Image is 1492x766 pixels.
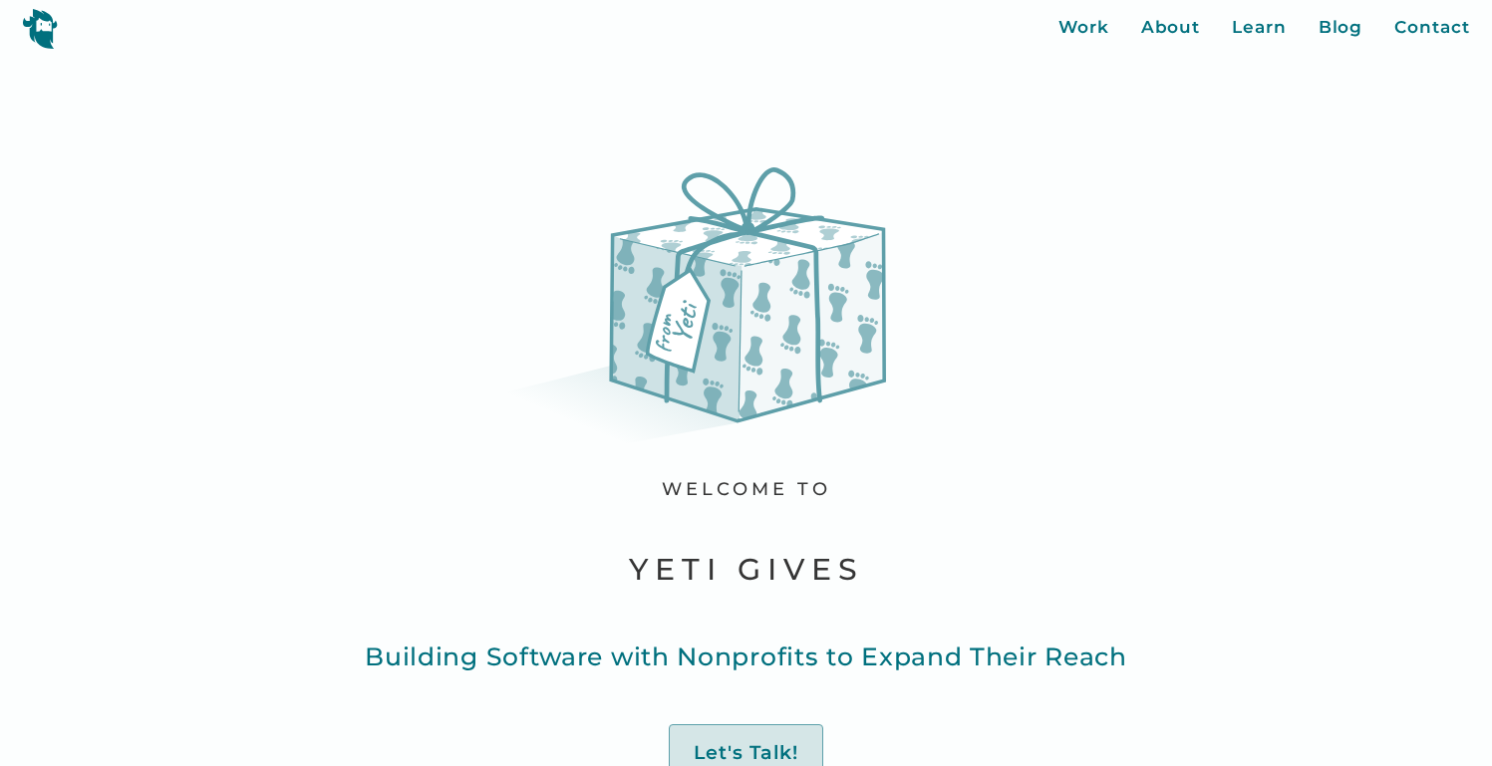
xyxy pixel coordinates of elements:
img: a gift box from yeti wrapped in bigfoot wrapping paper [502,167,885,446]
p: Building Software with Nonprofits to Expand Their Reach [365,637,1127,676]
div: welcome to [662,478,831,501]
a: Learn [1232,15,1287,41]
a: Work [1058,15,1109,41]
h1: yeti gives [629,550,864,589]
a: Blog [1319,15,1363,41]
div: Let's Talk! [694,741,798,766]
a: About [1141,15,1201,41]
a: Contact [1394,15,1469,41]
img: yeti logo icon [22,8,58,49]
